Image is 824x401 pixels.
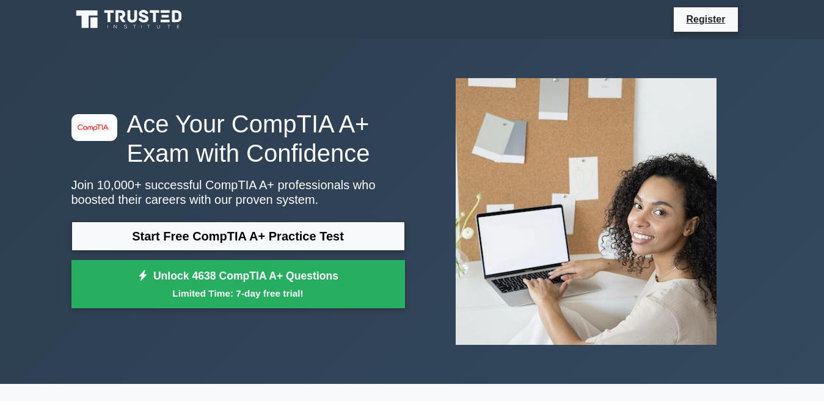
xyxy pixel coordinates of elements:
a: Register [679,12,732,27]
small: Limited Time: 7-day free trial! [87,286,390,300]
p: Join 10,000+ successful CompTIA A+ professionals who boosted their careers with our proven system. [71,178,405,207]
h1: Ace Your CompTIA A+ Exam with Confidence [71,109,405,168]
a: Unlock 4638 CompTIA A+ QuestionsLimited Time: 7-day free trial! [71,260,405,309]
a: Start Free CompTIA A+ Practice Test [71,222,405,251]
